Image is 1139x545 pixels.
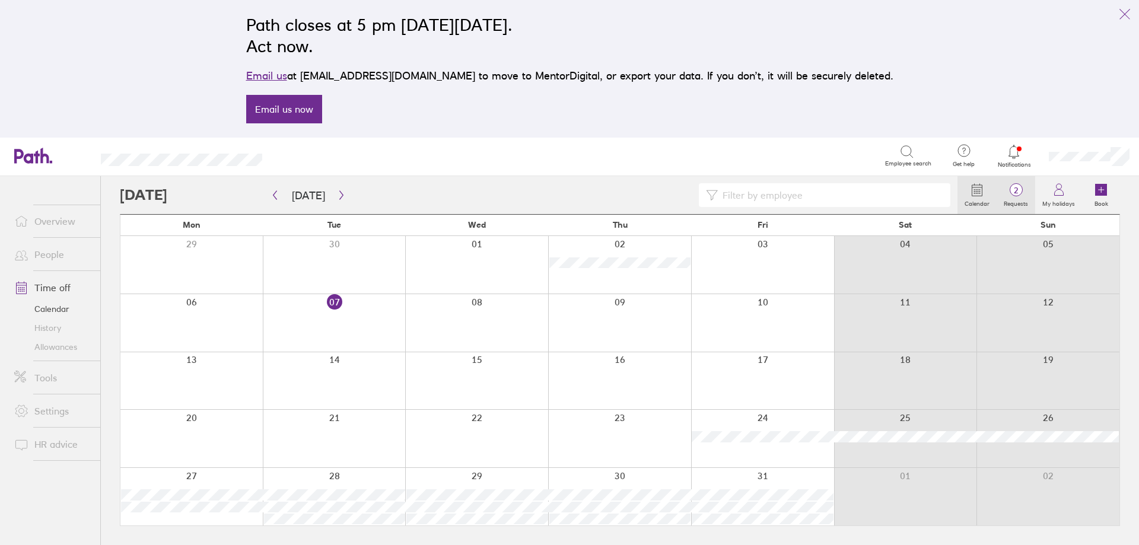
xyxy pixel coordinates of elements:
[5,209,100,233] a: Overview
[1035,197,1082,208] label: My holidays
[718,184,943,206] input: Filter by employee
[5,276,100,299] a: Time off
[997,186,1035,195] span: 2
[327,220,341,230] span: Tue
[246,69,287,82] a: Email us
[758,220,768,230] span: Fri
[1082,176,1120,214] a: Book
[1087,197,1115,208] label: Book
[246,95,322,123] a: Email us now
[997,197,1035,208] label: Requests
[899,220,912,230] span: Sat
[997,176,1035,214] a: 2Requests
[1035,176,1082,214] a: My holidays
[5,432,100,456] a: HR advice
[957,176,997,214] a: Calendar
[944,161,983,168] span: Get help
[246,14,893,57] h2: Path closes at 5 pm [DATE][DATE]. Act now.
[294,150,324,161] div: Search
[468,220,486,230] span: Wed
[183,220,201,230] span: Mon
[5,399,100,423] a: Settings
[885,160,931,167] span: Employee search
[5,243,100,266] a: People
[613,220,628,230] span: Thu
[5,337,100,356] a: Allowances
[282,186,335,205] button: [DATE]
[5,299,100,318] a: Calendar
[995,144,1033,168] a: Notifications
[5,318,100,337] a: History
[995,161,1033,168] span: Notifications
[5,366,100,390] a: Tools
[1041,220,1056,230] span: Sun
[957,197,997,208] label: Calendar
[246,68,893,84] p: at [EMAIL_ADDRESS][DOMAIN_NAME] to move to MentorDigital, or export your data. If you don’t, it w...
